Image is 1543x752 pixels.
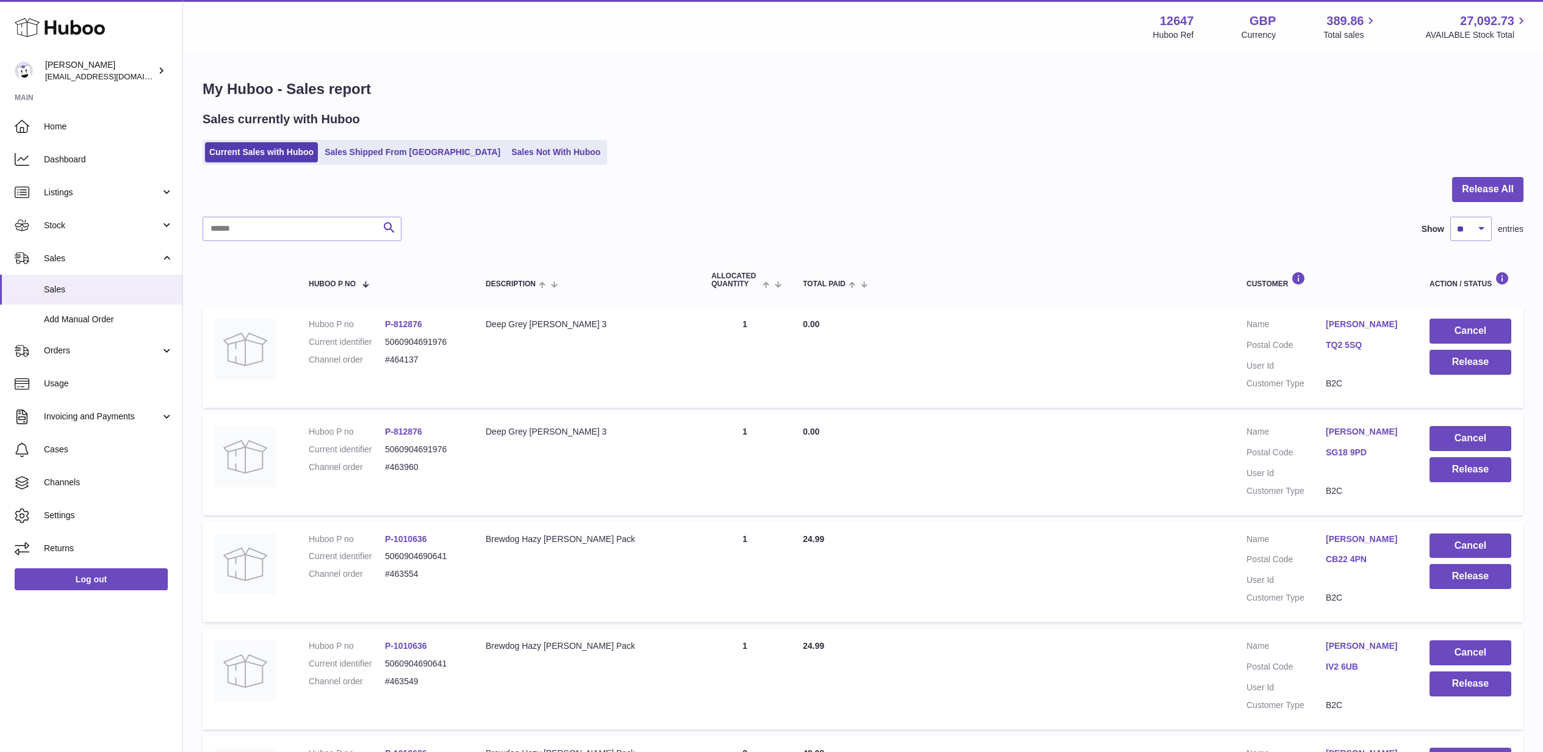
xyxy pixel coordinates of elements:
img: no-photo.jpg [215,426,276,487]
dd: #463960 [385,461,461,473]
td: 1 [699,414,791,515]
h1: My Huboo - Sales report [203,79,1523,99]
dd: 5060904691976 [385,444,461,455]
a: P-812876 [385,427,422,436]
img: no-photo.jpg [215,640,276,701]
dt: User Id [1246,360,1326,372]
div: Brewdog Hazy [PERSON_NAME] Pack [486,533,687,545]
a: 389.86 Total sales [1323,13,1378,41]
span: Listings [44,187,160,198]
span: Home [44,121,173,132]
dt: Huboo P no [309,426,385,438]
span: AVAILABLE Stock Total [1425,29,1528,41]
td: 1 [699,628,791,729]
td: 1 [699,306,791,408]
strong: GBP [1250,13,1276,29]
div: Huboo Ref [1153,29,1194,41]
span: Settings [44,510,173,521]
a: [PERSON_NAME] [1326,426,1405,438]
button: Cancel [1430,319,1511,344]
dd: #463554 [385,568,461,580]
button: Cancel [1430,533,1511,559]
dt: Name [1246,426,1326,441]
dt: Current identifier [309,551,385,562]
span: Cases [44,444,173,455]
span: [EMAIL_ADDRESS][DOMAIN_NAME] [45,71,179,81]
dd: 5060904691976 [385,336,461,348]
span: Sales [44,253,160,264]
div: Deep Grey [PERSON_NAME] 3 [486,426,687,438]
span: 0.00 [803,427,819,436]
a: Sales Not With Huboo [507,142,605,162]
a: P-1010636 [385,534,427,544]
div: Currency [1242,29,1276,41]
a: SG18 9PD [1326,447,1405,458]
button: Release [1430,671,1511,696]
span: Channels [44,477,173,488]
dt: Current identifier [309,658,385,670]
dt: Postal Code [1246,661,1326,676]
a: P-1010636 [385,641,427,651]
label: Show [1422,223,1444,235]
dd: #463549 [385,676,461,687]
a: [PERSON_NAME] [1326,533,1405,545]
dt: Postal Code [1246,554,1326,568]
dt: Name [1246,640,1326,655]
span: Dashboard [44,154,173,165]
dt: User Id [1246,682,1326,693]
span: Returns [44,543,173,554]
span: Description [486,280,536,288]
dt: Channel order [309,461,385,473]
span: 24.99 [803,641,824,651]
span: entries [1498,223,1523,235]
dt: Huboo P no [309,533,385,545]
button: Release [1430,350,1511,375]
img: no-photo.jpg [215,319,276,380]
dd: 5060904690641 [385,658,461,670]
dt: Name [1246,533,1326,548]
dt: Name [1246,319,1326,333]
button: Release [1430,564,1511,589]
span: 389.86 [1326,13,1364,29]
a: IV2 6UB [1326,661,1405,673]
a: [PERSON_NAME] [1326,319,1405,330]
dt: Channel order [309,354,385,366]
a: P-812876 [385,319,422,329]
dd: B2C [1326,592,1405,604]
a: CB22 4PN [1326,554,1405,565]
span: ALLOCATED Quantity [711,272,760,288]
span: 0.00 [803,319,819,329]
span: 27,092.73 [1460,13,1514,29]
div: Deep Grey [PERSON_NAME] 3 [486,319,687,330]
dt: User Id [1246,574,1326,586]
a: [PERSON_NAME] [1326,640,1405,652]
h2: Sales currently with Huboo [203,111,360,128]
a: 27,092.73 AVAILABLE Stock Total [1425,13,1528,41]
strong: 12647 [1160,13,1194,29]
dd: 5060904690641 [385,551,461,562]
img: no-photo.jpg [215,533,276,595]
button: Cancel [1430,640,1511,665]
span: Invoicing and Payments [44,411,160,422]
dt: Current identifier [309,336,385,348]
dt: Huboo P no [309,319,385,330]
button: Release [1430,457,1511,482]
dt: Huboo P no [309,640,385,652]
dt: Customer Type [1246,700,1326,711]
dt: Postal Code [1246,339,1326,354]
span: 24.99 [803,534,824,544]
dt: Channel order [309,568,385,580]
a: Sales Shipped From [GEOGRAPHIC_DATA] [320,142,505,162]
span: Stock [44,220,160,231]
span: Add Manual Order [44,314,173,325]
span: Sales [44,284,173,295]
dd: #464137 [385,354,461,366]
img: internalAdmin-12647@internal.huboo.com [15,62,33,80]
div: Brewdog Hazy [PERSON_NAME] Pack [486,640,687,652]
span: Huboo P no [309,280,356,288]
dd: B2C [1326,378,1405,389]
dt: Customer Type [1246,485,1326,497]
td: 1 [699,521,791,623]
a: Log out [15,568,168,590]
dt: User Id [1246,468,1326,479]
